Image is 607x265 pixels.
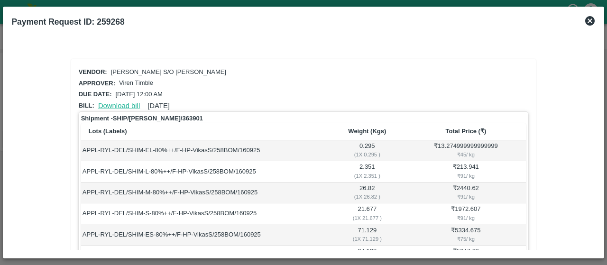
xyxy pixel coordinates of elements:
[330,172,404,180] div: ( 1 X 2.351 )
[407,235,525,243] div: ₹ 75 / kg
[119,79,153,88] p: Viren Timble
[79,80,115,87] span: Approver:
[330,192,404,201] div: ( 1 X 26.82 )
[81,140,329,161] td: APPL-RYL-DEL/SHIM-EL-80%++/F-HP-VikasS/258BOM/160925
[405,161,526,182] td: ₹ 213.941
[81,161,329,182] td: APPL-RYL-DEL/SHIM-L-80%++/F-HP-VikasS/258BOM/160925
[81,224,329,245] td: APPL-RYL-DEL/SHIM-ES-80%++/F-HP-VikasS/258BOM/160925
[11,17,124,27] b: Payment Request ID: 259268
[407,150,525,159] div: ₹ 45 / kg
[147,102,170,110] span: [DATE]
[330,214,404,222] div: ( 1 X 21.677 )
[445,128,486,135] b: Total Price (₹)
[81,114,203,123] strong: Shipment - SHIP/[PERSON_NAME]/363901
[407,172,525,180] div: ₹ 91 / kg
[329,161,405,182] td: 2.351
[111,68,226,77] p: [PERSON_NAME] S/O [PERSON_NAME]
[329,203,405,224] td: 21.677
[98,102,140,110] a: Download bill
[79,68,107,75] span: Vendor:
[81,203,329,224] td: APPL-RYL-DEL/SHIM-S-80%++/F-HP-VikasS/258BOM/160925
[115,90,162,99] p: [DATE] 12:00 AM
[330,150,404,159] div: ( 1 X 0.295 )
[348,128,386,135] b: Weight (Kgs)
[405,203,526,224] td: ₹ 1972.607
[329,140,405,161] td: 0.295
[330,235,404,243] div: ( 1 X 71.129 )
[79,91,112,98] span: Due date:
[405,140,526,161] td: ₹ 13.274999999999999
[81,183,329,203] td: APPL-RYL-DEL/SHIM-M-80%++/F-HP-VikasS/258BOM/160925
[405,224,526,245] td: ₹ 5334.675
[407,214,525,222] div: ₹ 91 / kg
[79,102,94,109] span: Bill:
[407,192,525,201] div: ₹ 91 / kg
[405,183,526,203] td: ₹ 2440.62
[329,224,405,245] td: 71.129
[89,128,127,135] b: Lots (Labels)
[329,183,405,203] td: 26.82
